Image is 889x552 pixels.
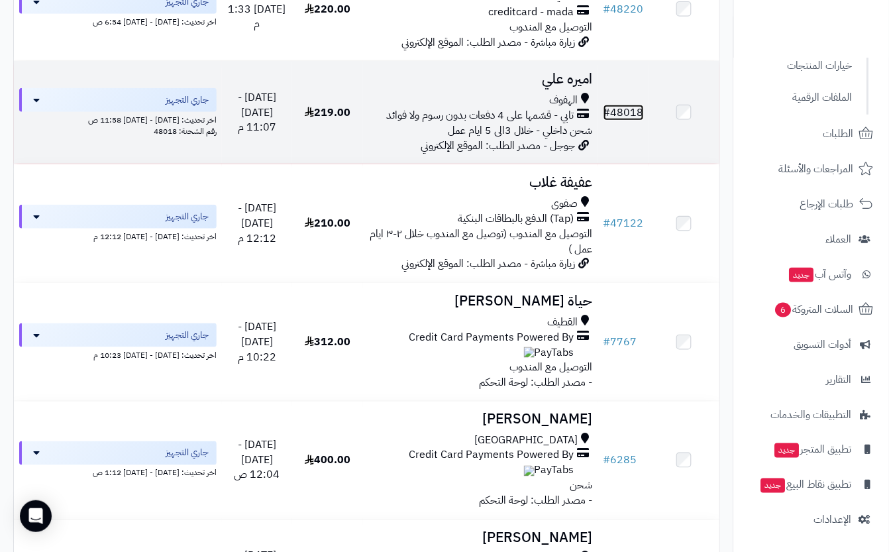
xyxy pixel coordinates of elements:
[154,125,217,137] span: رقم الشحنة: 48018
[19,112,217,126] div: اخر تحديث: [DATE] - [DATE] 11:58 ص
[742,188,881,220] a: طلبات الإرجاع
[823,125,854,143] span: الطلبات
[742,399,881,431] a: التطبيقات والخدمات
[742,258,881,290] a: وآتس آبجديد
[510,19,593,35] span: التوصيل مع المندوب
[475,433,578,449] span: [GEOGRAPHIC_DATA]
[448,123,593,138] span: شحن داخلي - خلال 3الى 5 ايام عمل
[235,437,280,484] span: [DATE] - [DATE] 12:04 ص
[603,453,637,469] a: #6285
[489,5,574,20] span: creditcard - mada
[166,329,209,342] span: جاري التجهيز
[603,105,644,121] a: #48018
[363,402,598,520] td: - مصدر الطلب: لوحة التحكم
[363,283,598,401] td: - مصدر الطلب: لوحة التحكم
[774,300,854,319] span: السلات المتروكة
[524,347,535,358] img: paytabs.png
[368,412,593,427] h3: [PERSON_NAME]
[760,476,852,494] span: تطبيق نقاط البيع
[510,359,593,375] span: التوصيل مع المندوب
[742,329,881,360] a: أدوات التسويق
[458,211,574,227] span: (Tap) الدفع بالبطاقات البنكية
[794,335,852,354] span: أدوات التسويق
[550,93,578,108] span: الهفوف
[603,453,611,469] span: #
[742,83,859,112] a: الملفات الرقمية
[742,504,881,536] a: الإعدادات
[603,215,611,231] span: #
[603,334,637,350] a: #7767
[421,138,576,154] span: جوجل - مصدر الطلب: الموقع الإلكتروني
[742,52,859,80] a: خيارات المنتجات
[799,37,876,65] img: logo-2.png
[603,1,611,17] span: #
[742,153,881,185] a: المراجعات والأسئلة
[800,195,854,213] span: طلبات الإرجاع
[368,175,593,190] h3: عفيفة غلاب
[368,72,593,87] h3: اميره علي
[305,334,350,350] span: 312.00
[166,93,209,107] span: جاري التجهيز
[570,478,593,494] span: شحن
[603,334,611,350] span: #
[827,370,852,389] span: التقارير
[603,215,644,231] a: #47122
[238,89,276,136] span: [DATE] - [DATE] 11:07 م
[402,34,576,50] span: زيارة مباشرة - مصدر الطلب: الموقع الإلكتروني
[368,294,593,309] h3: حياة [PERSON_NAME]
[742,118,881,150] a: الطلبات
[790,268,814,282] span: جديد
[305,453,350,469] span: 400.00
[19,465,217,479] div: اخر تحديث: [DATE] - [DATE] 1:12 ص
[779,160,854,178] span: المراجعات والأسئلة
[771,406,852,424] span: التطبيقات والخدمات
[788,265,852,284] span: وآتس آب
[305,215,350,231] span: 210.00
[238,200,276,247] span: [DATE] - [DATE] 12:12 م
[775,443,800,458] span: جديد
[368,330,574,360] span: Credit Card Payments Powered By PayTabs
[368,531,593,546] h3: [PERSON_NAME]
[305,1,350,17] span: 220.00
[742,294,881,325] a: السلات المتروكة6
[776,303,792,317] span: 6
[19,347,217,361] div: اخر تحديث: [DATE] - [DATE] 10:23 م
[402,256,576,272] span: زيارة مباشرة - مصدر الطلب: الموقع الإلكتروني
[742,223,881,255] a: العملاء
[548,315,578,330] span: القطيف
[814,511,852,529] span: الإعدادات
[166,210,209,223] span: جاري التجهيز
[742,364,881,396] a: التقارير
[603,105,611,121] span: #
[370,226,593,257] span: التوصيل مع المندوب (توصيل مع المندوب خلال ٢-٣ ايام عمل )
[552,196,578,211] span: صفوى
[742,469,881,501] a: تطبيق نقاط البيعجديد
[305,105,350,121] span: 219.00
[387,108,574,123] span: تابي - قسّمها على 4 دفعات بدون رسوم ولا فوائد
[368,448,574,478] span: Credit Card Payments Powered By PayTabs
[166,447,209,460] span: جاري التجهيز
[742,434,881,466] a: تطبيق المتجرجديد
[19,14,217,28] div: اخر تحديث: [DATE] - [DATE] 6:54 ص
[774,441,852,459] span: تطبيق المتجر
[238,319,276,365] span: [DATE] - [DATE] 10:22 م
[761,478,786,493] span: جديد
[524,466,535,476] img: paytabs.png
[19,229,217,243] div: اخر تحديث: [DATE] - [DATE] 12:12 م
[826,230,852,248] span: العملاء
[603,1,644,17] a: #48220
[20,500,52,532] div: Open Intercom Messenger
